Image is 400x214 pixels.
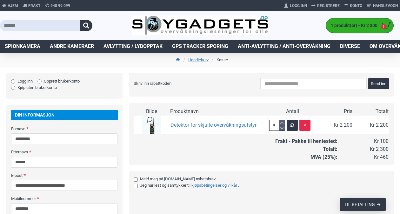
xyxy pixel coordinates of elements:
[50,3,70,9] span: 940 99 099
[282,1,309,11] a: Logg Inn
[335,40,365,53] a: Diverse
[342,1,364,11] a: Konto
[37,78,80,84] label: Opprett brukerkonto
[191,183,237,188] b: Kjøpsbetingelser og vilkår
[134,182,384,189] label: Jeg har lest og samtykker til .
[11,193,68,204] label: Mobilnummer
[353,116,389,135] td: Kr 2 200
[134,184,138,188] input: Jeg har lest og samtykker tilKjøpsbetingelser og vilkår.
[170,108,269,116] td: Produktnavn
[11,124,68,134] label: Fornavn
[99,40,167,53] a: Avlytting / Lydopptak
[344,202,375,207] span: TIL BETALLING
[134,177,138,182] input: Meld meg på [DOMAIN_NAME] nyhetsbrev.
[134,78,213,88] label: Skriv inn rabattkoden
[50,43,94,50] span: Andre kameraer
[11,147,68,157] label: Etternavn
[170,122,257,129] a: Detektor for skjulte overvåkningsutstyr
[132,16,268,35] img: SpyGadgets.no
[11,79,15,84] input: Logg inn
[317,108,353,116] td: Pris
[190,182,238,189] a: Kjøpsbetingelser og vilkår
[8,3,18,9] span: Hjem
[275,138,337,144] strong: Frakt - Pakke til hentested:
[233,40,335,53] a: Anti-avlytting / Anti-overvåkning
[310,154,337,160] strong: MVA (25%):
[11,110,118,120] div: Din informasjon
[45,40,99,53] a: Andre kameraer
[134,108,170,116] td: Bilde
[340,198,386,211] button: TIL BETALLING
[338,137,389,145] td: Kr 100
[11,170,68,180] label: E-post
[37,79,42,84] input: Opprett brukerkonto
[28,3,40,9] span: Frakt
[353,108,389,116] td: Totalt
[11,86,15,90] input: Kjøp uten brukerkonto
[188,57,209,63] a: Handlekurv
[142,116,161,135] img: Detektor for skjulte overvåkningsutstyr
[134,176,384,182] label: Meld meg på [DOMAIN_NAME] nyhetsbrev.
[103,43,163,50] span: Avlytting / Lydopptak
[368,78,389,89] button: Send inn
[5,43,40,50] span: Spionkamera
[317,3,340,9] span: Registrere
[381,24,386,30] span: 1
[11,84,57,91] label: Kjøp uten brukerkonto
[326,18,393,33] a: 1 produkt(er) - Kr 2 300 1
[269,108,317,116] td: Antall
[338,153,389,161] td: Kr 460
[238,43,330,50] span: Anti-avlytting / Anti-overvåkning
[290,3,307,9] span: Logg Inn
[340,43,360,50] span: Diverse
[323,146,337,152] strong: Totalt:
[326,22,379,29] span: 1 produkt(er) - Kr 2 300
[338,145,389,153] td: Kr 2 300
[364,1,400,11] a: Handlevogn
[350,3,362,9] span: Konto
[172,43,228,50] span: GPS Tracker Sporing
[309,1,342,11] a: Registrere
[167,40,233,53] a: GPS Tracker Sporing
[373,3,398,9] span: Handlevogn
[371,82,386,86] span: Send inn
[11,78,33,84] label: Logg inn
[317,116,353,135] td: Kr 2 200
